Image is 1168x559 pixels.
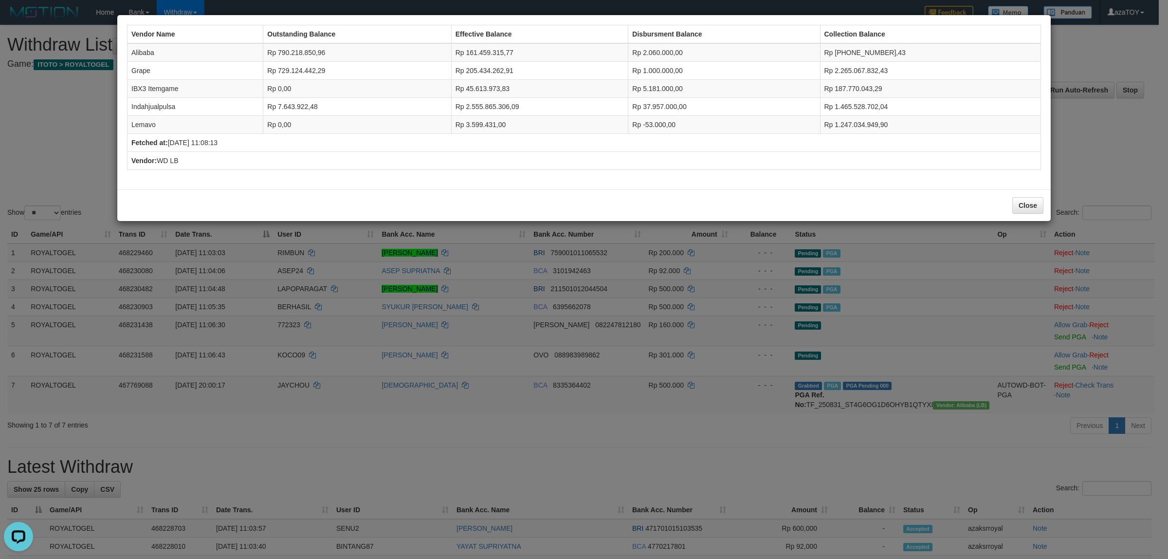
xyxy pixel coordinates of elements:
[628,98,820,116] td: Rp 37.957.000,00
[820,62,1041,80] td: Rp 2.265.067.832,43
[128,98,263,116] td: Indahjualpulsa
[263,80,451,98] td: Rp 0,00
[451,116,628,134] td: Rp 3.599.431,00
[451,80,628,98] td: Rp 45.613.973,83
[628,25,820,44] th: Disbursment Balance
[628,80,820,98] td: Rp 5.181.000,00
[263,43,451,62] td: Rp 790.218.850,96
[263,116,451,134] td: Rp 0,00
[820,25,1041,44] th: Collection Balance
[451,62,628,80] td: Rp 205.434.262,91
[263,62,451,80] td: Rp 729.124.442,29
[131,157,157,165] b: Vendor:
[451,43,628,62] td: Rp 161.459.315,77
[128,116,263,134] td: Lemavo
[820,43,1041,62] td: Rp [PHONE_NUMBER],43
[451,98,628,116] td: Rp 2.555.865.306,09
[128,134,1041,152] td: [DATE] 11:08:13
[128,152,1041,170] td: WD LB
[263,25,451,44] th: Outstanding Balance
[628,43,820,62] td: Rp 2.060.000,00
[1012,197,1043,214] button: Close
[4,4,33,33] button: Open LiveChat chat widget
[128,43,263,62] td: Alibaba
[820,98,1041,116] td: Rp 1.465.528.702,04
[628,62,820,80] td: Rp 1.000.000,00
[820,80,1041,98] td: Rp 187.770.043,29
[628,116,820,134] td: Rp -53.000,00
[128,80,263,98] td: IBX3 Itemgame
[263,98,451,116] td: Rp 7.643.922,48
[131,139,168,147] b: Fetched at:
[128,62,263,80] td: Grape
[451,25,628,44] th: Effective Balance
[820,116,1041,134] td: Rp 1.247.034.949,90
[128,25,263,44] th: Vendor Name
